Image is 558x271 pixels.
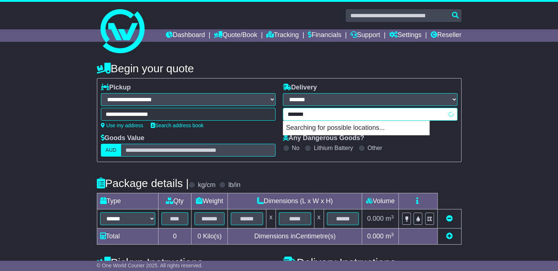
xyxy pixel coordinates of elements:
[446,215,453,222] a: Remove this item
[101,122,143,128] a: Use my address
[308,29,341,42] a: Financials
[101,134,145,142] label: Goods Value
[283,108,457,121] typeahead: Please provide city
[283,256,462,268] h4: Delivery Instructions
[97,193,158,209] td: Type
[386,232,394,240] span: m
[97,62,462,74] h4: Begin your quote
[314,209,324,228] td: x
[266,209,276,228] td: x
[192,228,228,245] td: Kilo(s)
[391,214,394,220] sup: 3
[283,134,364,142] label: Any Dangerous Goods?
[367,232,384,240] span: 0.000
[97,256,276,268] h4: Pickup Instructions
[430,29,461,42] a: Reseller
[192,193,228,209] td: Weight
[97,263,203,268] span: © One World Courier 2025. All rights reserved.
[198,181,215,189] label: kg/cm
[367,215,384,222] span: 0.000
[389,29,422,42] a: Settings
[158,193,192,209] td: Qty
[350,29,380,42] a: Support
[266,29,299,42] a: Tracking
[151,122,204,128] a: Search address book
[197,232,201,240] span: 0
[158,228,192,245] td: 0
[97,177,189,189] h4: Package details |
[228,228,362,245] td: Dimensions in Centimetre(s)
[446,232,453,240] a: Add new item
[283,84,317,92] label: Delivery
[214,29,257,42] a: Quote/Book
[391,232,394,237] sup: 3
[314,144,353,151] label: Lithium Battery
[166,29,205,42] a: Dashboard
[228,193,362,209] td: Dimensions (L x W x H)
[283,121,429,135] p: Searching for possible locations...
[368,144,382,151] label: Other
[228,181,240,189] label: lb/in
[292,144,299,151] label: No
[101,84,131,92] label: Pickup
[362,193,399,209] td: Volume
[97,228,158,245] td: Total
[386,215,394,222] span: m
[101,144,121,157] label: AUD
